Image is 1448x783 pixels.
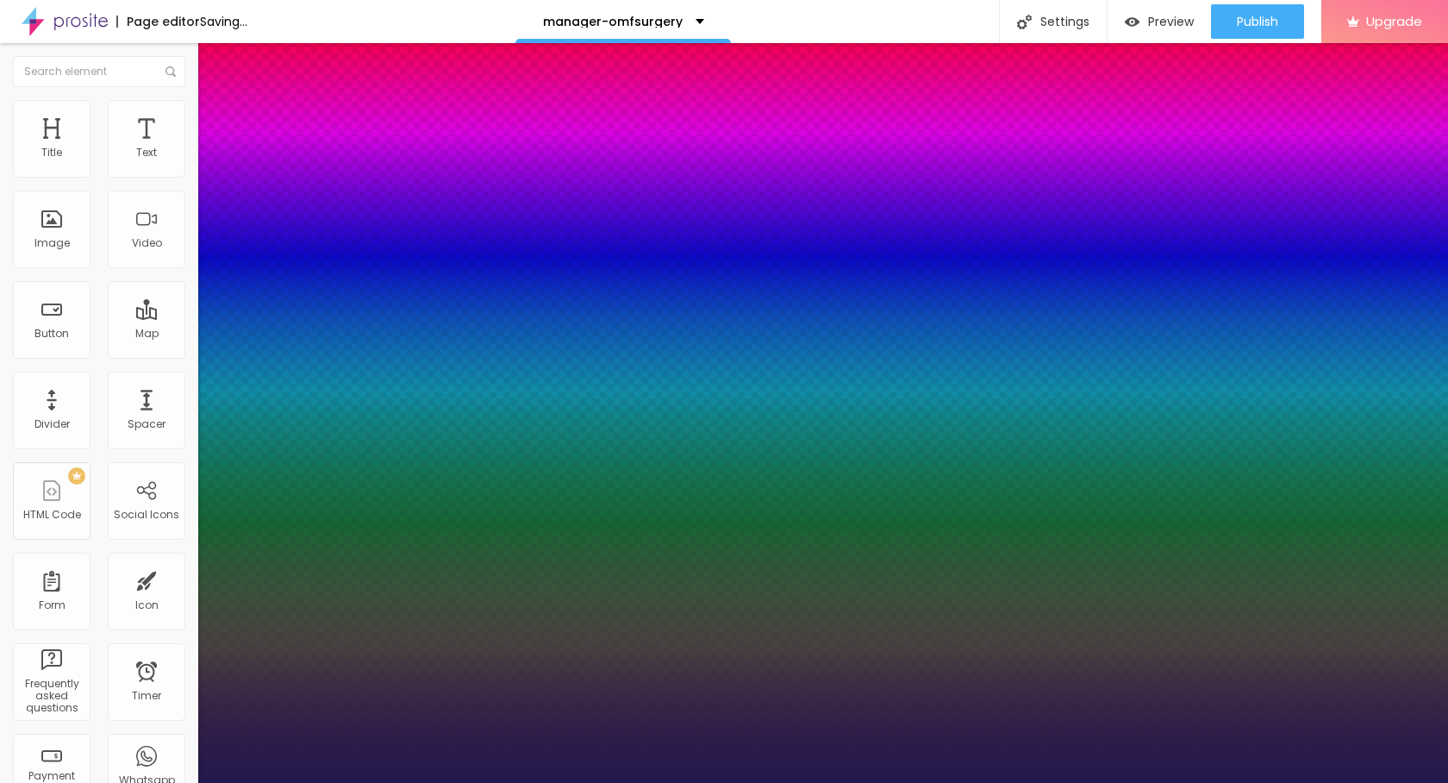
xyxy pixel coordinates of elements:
[200,16,247,28] div: Saving...
[1366,14,1422,28] span: Upgrade
[23,509,81,521] div: HTML Code
[34,418,70,430] div: Divider
[1108,4,1211,39] button: Preview
[136,147,157,159] div: Text
[17,678,85,715] div: Frequently asked questions
[13,56,185,87] input: Search element
[114,509,179,521] div: Social Icons
[1017,15,1032,29] img: Icone
[41,147,62,159] div: Title
[1211,4,1304,39] button: Publish
[1125,15,1139,29] img: view-1.svg
[135,599,159,611] div: Icon
[1237,15,1278,28] span: Publish
[34,237,70,249] div: Image
[34,328,69,340] div: Button
[543,16,683,28] p: manager-omfsurgery
[165,66,176,77] img: Icone
[39,599,66,611] div: Form
[1148,15,1194,28] span: Preview
[128,418,165,430] div: Spacer
[132,690,161,702] div: Timer
[132,237,162,249] div: Video
[116,16,200,28] div: Page editor
[135,328,159,340] div: Map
